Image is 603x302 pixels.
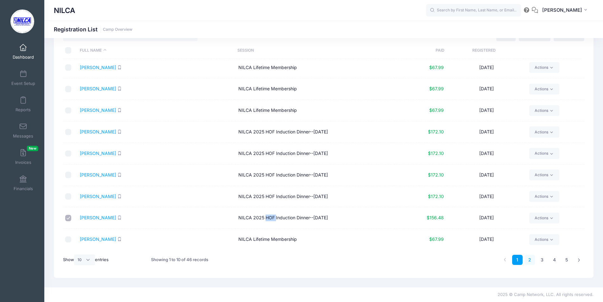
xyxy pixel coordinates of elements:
td: [DATE] [447,78,526,100]
h1: NILCA [54,3,75,18]
i: SMS enabled [117,173,122,177]
button: [PERSON_NAME] [538,3,594,18]
td: [DATE] [447,229,526,250]
a: Actions [529,213,559,223]
td: NILCA 2025 HOF Induction Dinner--[DATE] [235,121,394,143]
span: [PERSON_NAME] [542,7,582,14]
span: $172.10 [428,194,444,199]
a: Financials [8,172,38,194]
td: [DATE] [447,207,526,229]
a: [PERSON_NAME] [80,107,116,113]
span: $172.10 [428,129,444,134]
a: [PERSON_NAME] [80,236,116,242]
a: Actions [529,126,559,137]
div: Showing 1 to 10 of 46 records [151,253,208,267]
span: $172.10 [428,151,444,156]
i: SMS enabled [117,151,122,155]
td: [DATE] [447,57,526,79]
select: Showentries [74,254,95,265]
a: [PERSON_NAME] [80,65,116,70]
a: Camp Overview [103,27,132,32]
a: InvoicesNew [8,146,38,168]
i: SMS enabled [117,108,122,112]
a: [PERSON_NAME] [80,151,116,156]
a: [PERSON_NAME] [80,194,116,199]
a: [PERSON_NAME] [80,215,116,220]
a: [PERSON_NAME] [80,172,116,177]
span: $67.99 [429,65,444,70]
a: Dashboard [8,41,38,63]
h1: Registration List [54,26,132,33]
span: $67.99 [429,86,444,91]
td: NILCA Lifetime Membership [235,57,394,79]
a: Actions [529,191,559,202]
span: Messages [13,133,33,139]
a: Actions [529,170,559,180]
span: $67.99 [429,236,444,242]
a: 2 [524,255,535,265]
td: NILCA 2025 HOF Induction Dinner--[DATE] [235,207,394,229]
a: Actions [529,84,559,94]
td: NILCA 2025 HOF Induction Dinner--[DATE] [235,164,394,186]
span: Reports [16,107,31,112]
a: Messages [8,119,38,142]
span: 2025 © Camp Network, LLC. All rights reserved. [498,292,594,297]
img: NILCA [10,10,34,33]
th: Session: activate to sort column ascending [234,42,392,59]
td: [DATE] [447,186,526,208]
td: [DATE] [447,143,526,164]
span: $67.99 [429,107,444,113]
a: [PERSON_NAME] [80,86,116,91]
span: Event Setup [11,81,35,86]
a: Actions [529,105,559,116]
a: Event Setup [8,67,38,89]
span: Dashboard [13,55,34,60]
td: NILCA 2025 HOF Induction Dinner--[DATE] [235,186,394,208]
th: Paid: activate to sort column ascending [392,42,444,59]
i: SMS enabled [117,194,122,198]
td: [DATE] [447,121,526,143]
span: New [27,146,38,151]
a: Actions [529,62,559,73]
a: 5 [562,255,572,265]
label: Show entries [63,254,109,265]
i: SMS enabled [117,65,122,69]
span: Financials [14,186,33,191]
th: Registered: activate to sort column ascending [444,42,523,59]
a: Actions [529,234,559,245]
th: Full Name: activate to sort column descending [77,42,234,59]
td: NILCA Lifetime Membership [235,78,394,100]
a: 4 [549,255,560,265]
i: SMS enabled [117,237,122,241]
td: [DATE] [447,164,526,186]
span: Invoices [15,160,31,165]
td: NILCA Lifetime Membership [235,229,394,250]
a: 3 [537,255,547,265]
td: NILCA 2025 HOF Induction Dinner--[DATE] [235,143,394,164]
i: SMS enabled [117,87,122,91]
a: Actions [529,148,559,159]
span: $172.10 [428,172,444,177]
i: SMS enabled [117,215,122,220]
td: NILCA Lifetime Membership [235,100,394,121]
input: Search by First Name, Last Name, or Email... [426,4,521,17]
i: SMS enabled [117,130,122,134]
td: [DATE] [447,100,526,121]
a: 1 [512,255,523,265]
a: [PERSON_NAME] [80,129,116,134]
a: Reports [8,93,38,115]
span: $156.48 [427,215,444,220]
